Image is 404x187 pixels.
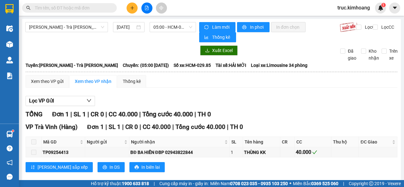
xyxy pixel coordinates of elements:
[143,123,171,131] span: CC 40.000
[87,138,123,145] span: Người gửi
[271,22,306,32] button: In đơn chọn
[91,180,149,187] span: Hỗ trợ kỹ thuật:
[382,3,384,7] span: 1
[360,138,391,145] span: ĐC Giao
[5,4,14,14] img: logo-vxr
[75,78,111,85] div: Xem theo VP nhận
[141,164,160,171] span: In biên lai
[345,48,359,61] span: Đã giao
[199,22,235,32] button: syncLàm mới
[74,110,86,118] span: SL 1
[6,73,13,79] img: solution-icon
[122,181,149,186] strong: 1900 633 818
[159,180,209,187] span: Cung cấp máy in - giấy in:
[123,62,169,69] span: Chuyến: (05:00 [DATE])
[31,78,63,85] div: Xem theo VP gửi
[70,110,72,118] span: |
[142,110,193,118] span: Tổng cước 40.000
[237,22,270,32] button: printerIn phơi
[109,123,121,131] span: SL 1
[26,6,31,10] span: search
[130,149,229,156] div: BĐ BA HIỀN ĐBP 02943822844
[205,48,210,53] span: download
[98,162,125,172] button: printerIn DS
[174,62,211,69] span: Số xe: HCM-029.85
[26,123,78,131] span: VP Trà Vinh (Hàng)
[153,22,192,32] span: 05:00 - HCM-029.85
[369,181,373,186] span: copyright
[332,4,375,12] span: truc.kimhoang
[7,145,13,151] span: question-circle
[6,25,13,32] img: warehouse-icon
[87,110,89,118] span: |
[105,123,107,131] span: |
[86,98,92,103] span: down
[194,110,196,118] span: |
[130,6,134,10] span: plus
[230,181,288,186] strong: 0708 023 035 - 0935 103 250
[159,6,163,10] span: aim
[230,137,243,147] th: SL
[172,123,174,131] span: |
[204,25,210,30] span: sync
[381,3,386,7] sup: 1
[230,123,243,131] span: TH 0
[340,22,358,32] img: 9k=
[154,180,155,187] span: |
[35,4,109,11] input: Tìm tên, số ĐT hoặc mã đơn
[289,182,291,185] span: ⚪️
[29,22,104,32] span: Hồ Chí Minh - Trà Vinh
[200,45,238,56] button: downloadXuất Excel
[379,24,395,31] span: Lọc CC
[392,5,398,11] span: caret-down
[26,162,93,172] button: sort-ascending[PERSON_NAME] sắp xếp
[43,138,79,145] span: Mã GD
[156,3,167,14] button: aim
[387,48,400,61] span: Trên xe
[312,150,317,155] span: check
[129,162,165,172] button: printerIn biên lai
[131,138,223,145] span: Người nhận
[52,110,69,118] span: Đơn 1
[331,137,359,147] th: Thu hộ
[210,180,288,187] span: Miền Nam
[204,35,210,40] span: bar-chart
[389,3,400,14] button: caret-down
[140,123,141,131] span: |
[212,24,230,31] span: Làm mới
[91,110,104,118] span: CR 0
[6,131,13,137] img: warehouse-icon
[242,25,247,30] span: printer
[42,147,85,157] td: TP09254413
[216,62,246,69] span: Tài xế: HẢI MỚI
[109,110,138,118] span: CC 40.000
[125,123,138,131] span: CR 0
[244,149,279,156] div: THÙNG KK
[117,24,135,31] input: 12/09/2025
[296,148,330,156] div: 40.000
[212,47,233,54] span: Xuất Excel
[26,110,43,118] span: TỔNG
[26,63,118,68] b: Tuyến: [PERSON_NAME] - Trà [PERSON_NAME]
[145,6,149,10] span: file-add
[134,165,139,170] span: printer
[110,164,120,171] span: In DS
[103,165,107,170] span: printer
[31,165,35,170] span: sort-ascending
[6,41,13,48] img: warehouse-icon
[123,78,141,85] div: Thống kê
[293,180,338,187] span: Miền Bắc
[87,123,104,131] span: Đơn 1
[250,24,264,31] span: In phơi
[311,181,338,186] strong: 0369 525 060
[198,110,211,118] span: TH 0
[227,123,229,131] span: |
[362,24,379,31] span: Lọc CR
[212,34,231,41] span: Thống kê
[378,5,383,11] img: icon-new-feature
[7,160,13,166] span: notification
[43,149,84,156] div: TP09254413
[141,3,152,14] button: file-add
[231,149,242,156] div: 1
[6,57,13,63] img: warehouse-icon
